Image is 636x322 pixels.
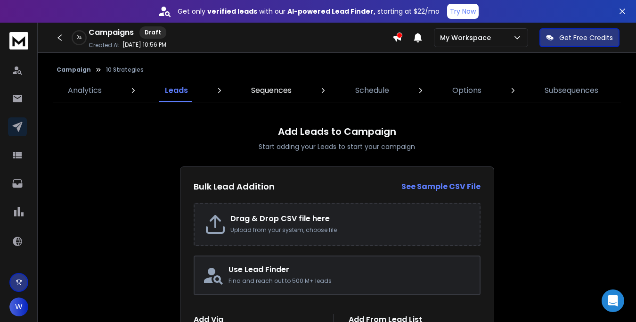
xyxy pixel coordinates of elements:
[9,32,28,50] img: logo
[207,7,257,16] strong: verified leads
[68,85,102,96] p: Analytics
[228,264,472,275] h2: Use Lead Finder
[230,226,470,234] p: Upload from your system, choose file
[9,297,28,316] button: W
[89,27,134,38] h1: Campaigns
[106,66,144,74] p: 10 Strategies
[228,277,472,285] p: Find and reach out to 500 M+ leads
[440,33,495,42] p: My Workspace
[447,4,479,19] button: Try Now
[602,289,624,312] div: Open Intercom Messenger
[559,33,613,42] p: Get Free Credits
[452,85,481,96] p: Options
[350,79,395,102] a: Schedule
[401,181,481,192] a: See Sample CSV File
[545,85,598,96] p: Subsequences
[77,35,82,41] p: 0 %
[57,66,91,74] button: Campaign
[194,180,275,193] h2: Bulk Lead Addition
[89,41,121,49] p: Created At:
[159,79,194,102] a: Leads
[178,7,440,16] p: Get only with our starting at $22/mo
[539,79,604,102] a: Subsequences
[251,85,292,96] p: Sequences
[278,125,396,138] h1: Add Leads to Campaign
[287,7,375,16] strong: AI-powered Lead Finder,
[539,28,620,47] button: Get Free Credits
[62,79,107,102] a: Analytics
[139,26,166,39] div: Draft
[450,7,476,16] p: Try Now
[122,41,166,49] p: [DATE] 10:56 PM
[355,85,389,96] p: Schedule
[245,79,297,102] a: Sequences
[230,213,470,224] h2: Drag & Drop CSV file here
[165,85,188,96] p: Leads
[447,79,487,102] a: Options
[259,142,415,151] p: Start adding your Leads to start your campaign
